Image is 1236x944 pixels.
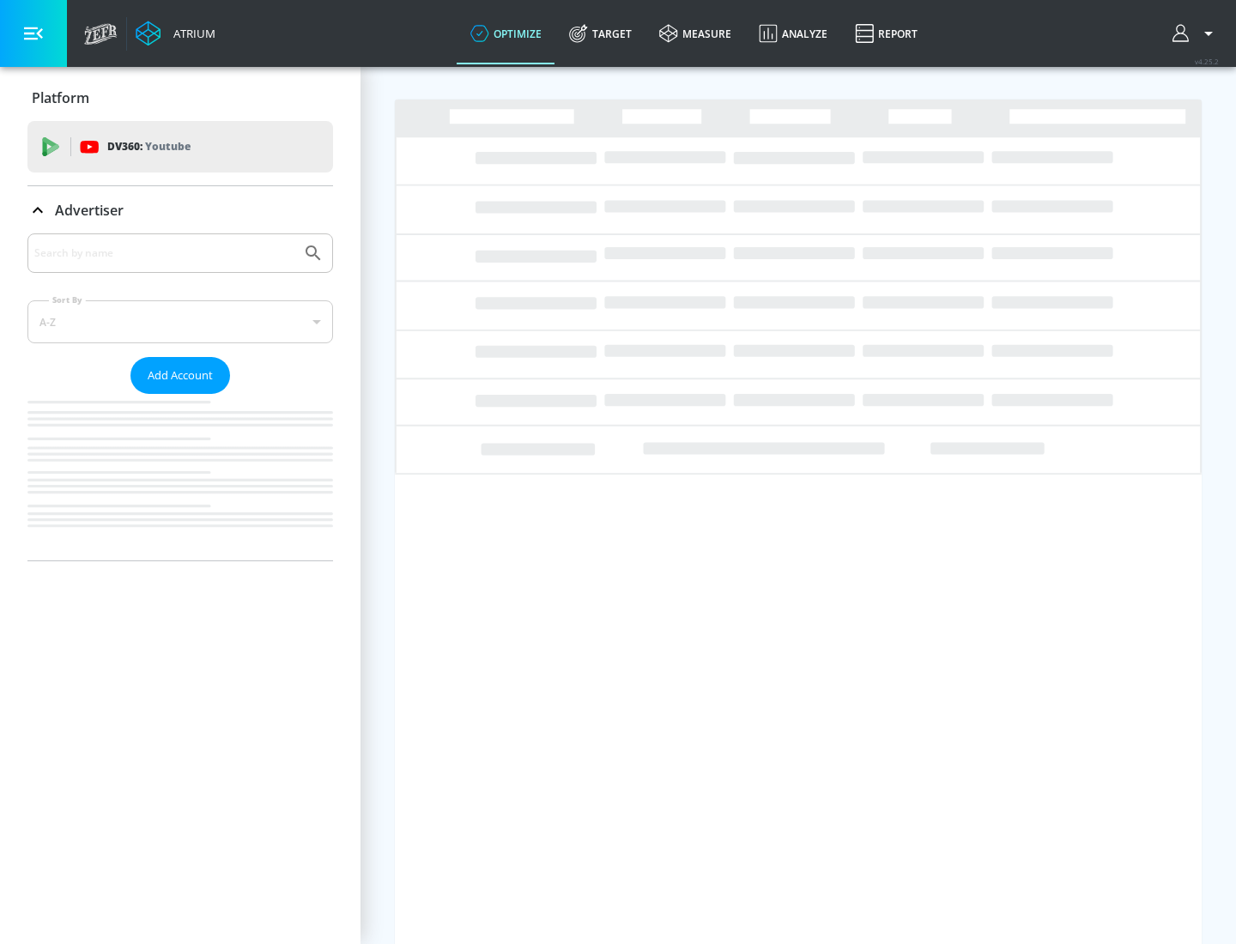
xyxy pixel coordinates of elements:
p: DV360: [107,137,191,156]
span: Add Account [148,366,213,385]
div: Advertiser [27,233,333,560]
a: Analyze [745,3,841,64]
div: DV360: Youtube [27,121,333,172]
a: Atrium [136,21,215,46]
input: Search by name [34,242,294,264]
div: A-Z [27,300,333,343]
p: Advertiser [55,201,124,220]
div: Atrium [167,26,215,41]
div: Platform [27,74,333,122]
nav: list of Advertiser [27,394,333,560]
button: Add Account [130,357,230,394]
p: Platform [32,88,89,107]
div: Advertiser [27,186,333,234]
span: v 4.25.2 [1195,57,1219,66]
p: Youtube [145,137,191,155]
a: Target [555,3,645,64]
a: Report [841,3,931,64]
a: optimize [457,3,555,64]
a: measure [645,3,745,64]
label: Sort By [49,294,86,306]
